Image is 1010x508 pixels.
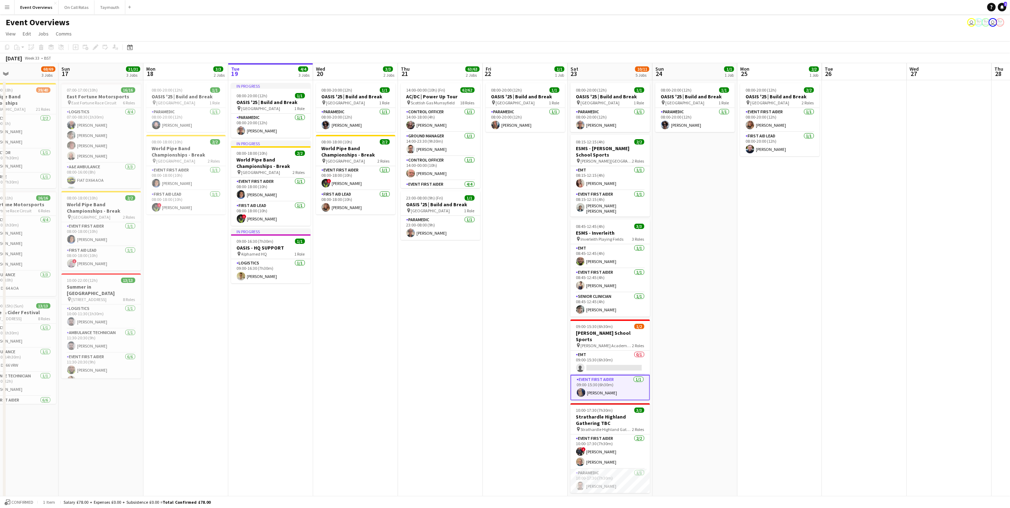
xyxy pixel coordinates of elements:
[35,29,51,38] a: Jobs
[15,0,59,14] button: Event Overviews
[989,18,997,27] app-user-avatar: Operations Team
[59,0,94,14] button: On Call Rotas
[163,499,211,505] span: Total Confirmed £78.00
[1004,2,1007,6] span: 1
[996,18,1004,27] app-user-avatar: Operations Manager
[967,18,976,27] app-user-avatar: Operations Team
[3,29,18,38] a: View
[6,17,70,28] h1: Event Overviews
[982,18,990,27] app-user-avatar: Operations Manager
[53,29,75,38] a: Comms
[4,498,34,506] button: Confirmed
[23,31,31,37] span: Edit
[11,500,33,505] span: Confirmed
[44,55,51,61] div: BST
[998,3,1006,11] a: 1
[23,55,41,61] span: Week 33
[94,0,125,14] button: Taymouth
[20,29,34,38] a: Edit
[56,31,72,37] span: Comms
[40,499,58,505] span: 1 item
[64,499,211,505] div: Salary £78.00 + Expenses £0.00 + Subsistence £0.00 =
[38,31,49,37] span: Jobs
[6,55,22,62] div: [DATE]
[974,18,983,27] app-user-avatar: Operations Manager
[6,31,16,37] span: View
